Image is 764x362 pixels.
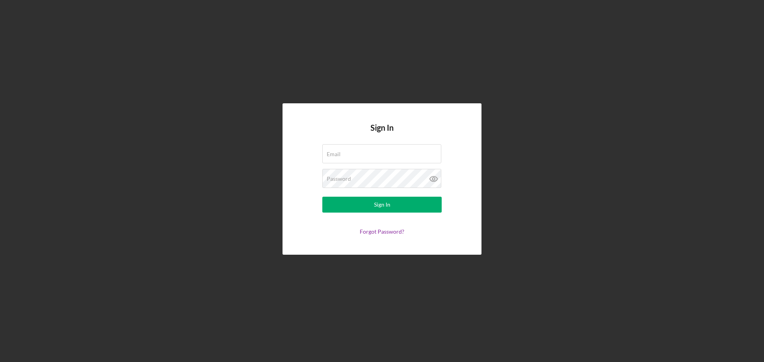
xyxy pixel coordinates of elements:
[374,197,390,213] div: Sign In
[322,197,442,213] button: Sign In
[370,123,394,144] h4: Sign In
[327,176,351,182] label: Password
[360,228,404,235] a: Forgot Password?
[327,151,341,157] label: Email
